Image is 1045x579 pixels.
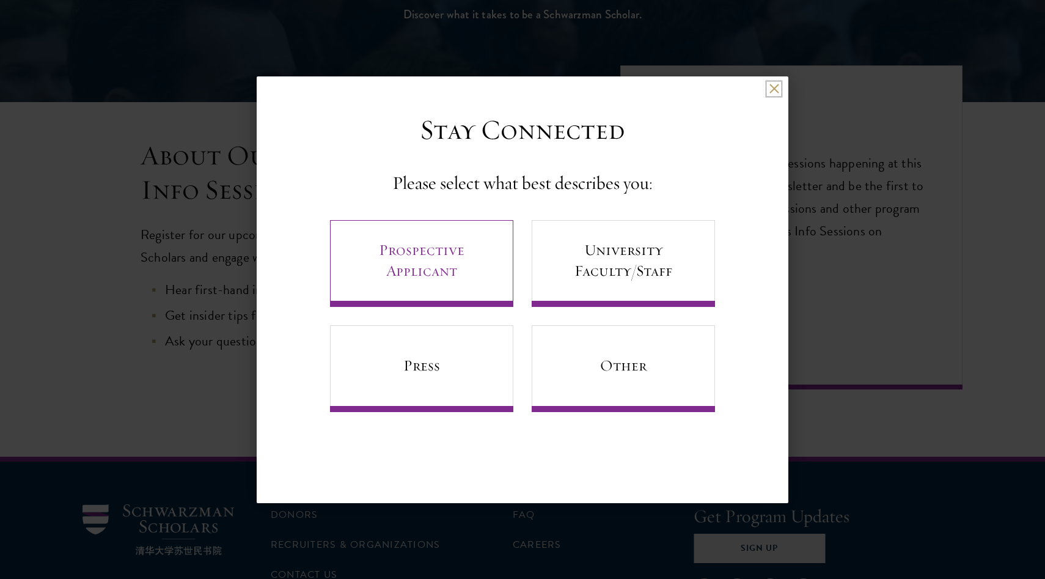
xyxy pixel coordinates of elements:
a: Other [532,325,715,412]
a: Press [330,325,513,412]
h3: Stay Connected [420,113,625,147]
a: University Faculty/Staff [532,220,715,307]
a: Prospective Applicant [330,220,513,307]
h4: Please select what best describes you: [392,171,653,196]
